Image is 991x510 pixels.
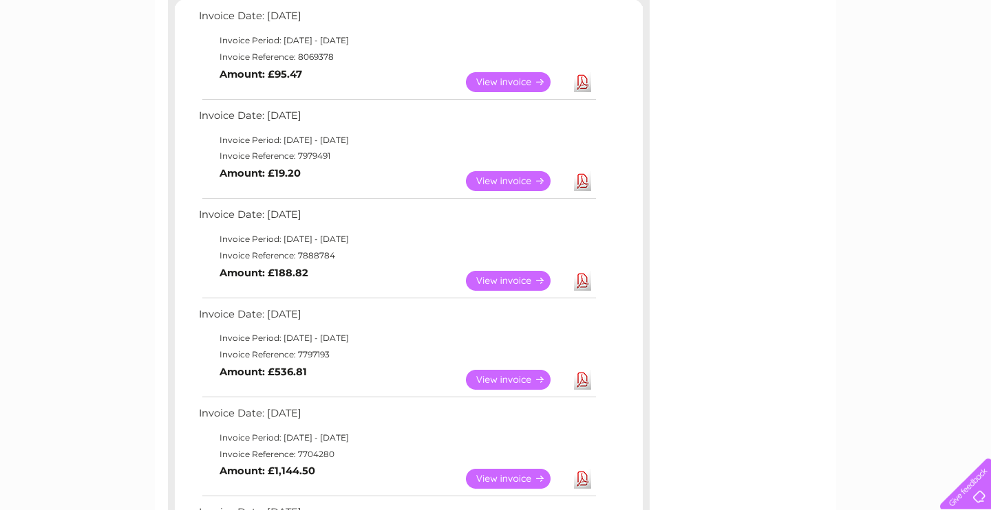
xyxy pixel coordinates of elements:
a: Contact [899,58,933,69]
a: Download [574,370,591,390]
b: Amount: £19.20 [220,167,301,179]
a: View [466,469,567,489]
b: Amount: £1,144.50 [220,465,315,477]
td: Invoice Date: [DATE] [195,107,598,132]
b: Amount: £95.47 [220,68,302,80]
td: Invoice Reference: 8069378 [195,49,598,65]
a: View [466,72,567,92]
td: Invoice Date: [DATE] [195,7,598,32]
a: Download [574,271,591,291]
a: View [466,370,567,390]
td: Invoice Period: [DATE] - [DATE] [195,330,598,346]
td: Invoice Reference: 7704280 [195,446,598,463]
td: Invoice Date: [DATE] [195,206,598,231]
a: 0333 014 3131 [732,7,827,24]
b: Amount: £188.82 [220,267,308,279]
td: Invoice Date: [DATE] [195,404,598,430]
a: Water [749,58,775,69]
a: Download [574,469,591,489]
div: Clear Business is a trading name of Verastar Limited (registered in [GEOGRAPHIC_DATA] No. 3667643... [171,8,822,67]
td: Invoice Period: [DATE] - [DATE] [195,430,598,446]
a: Energy [783,58,813,69]
a: View [466,271,567,291]
a: Telecoms [822,58,863,69]
b: Amount: £536.81 [220,366,307,378]
a: Download [574,171,591,191]
img: logo.png [34,36,105,78]
td: Invoice Period: [DATE] - [DATE] [195,132,598,148]
a: Download [574,72,591,92]
td: Invoice Period: [DATE] - [DATE] [195,32,598,49]
a: Blog [871,58,891,69]
td: Invoice Reference: 7979491 [195,148,598,164]
td: Invoice Reference: 7797193 [195,346,598,363]
td: Invoice Date: [DATE] [195,305,598,331]
td: Invoice Period: [DATE] - [DATE] [195,231,598,247]
td: Invoice Reference: 7888784 [195,247,598,264]
a: Log out [946,58,978,69]
a: View [466,171,567,191]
